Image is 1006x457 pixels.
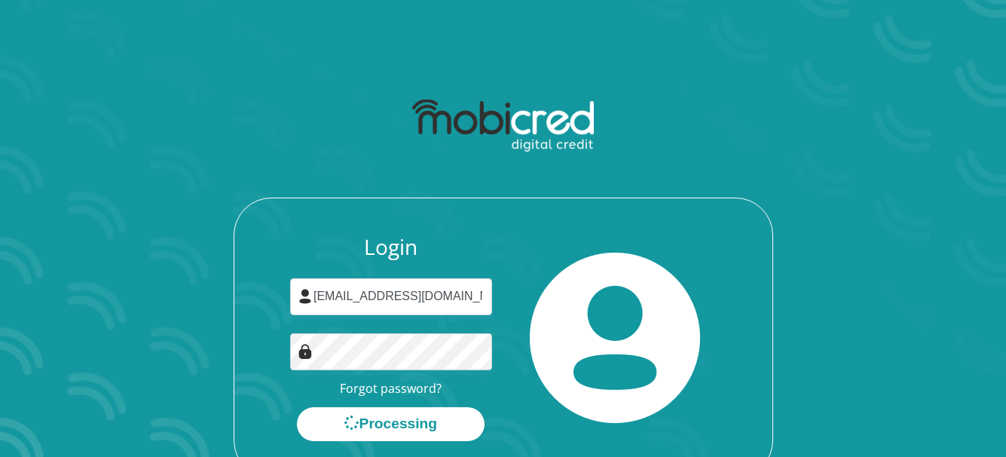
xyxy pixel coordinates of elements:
[290,278,492,315] input: Username
[298,289,313,304] img: user-icon image
[290,235,492,260] h3: Login
[412,100,594,152] img: mobicred logo
[297,407,485,441] button: Processing
[298,344,313,359] img: Image
[340,380,442,397] a: Forgot password?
